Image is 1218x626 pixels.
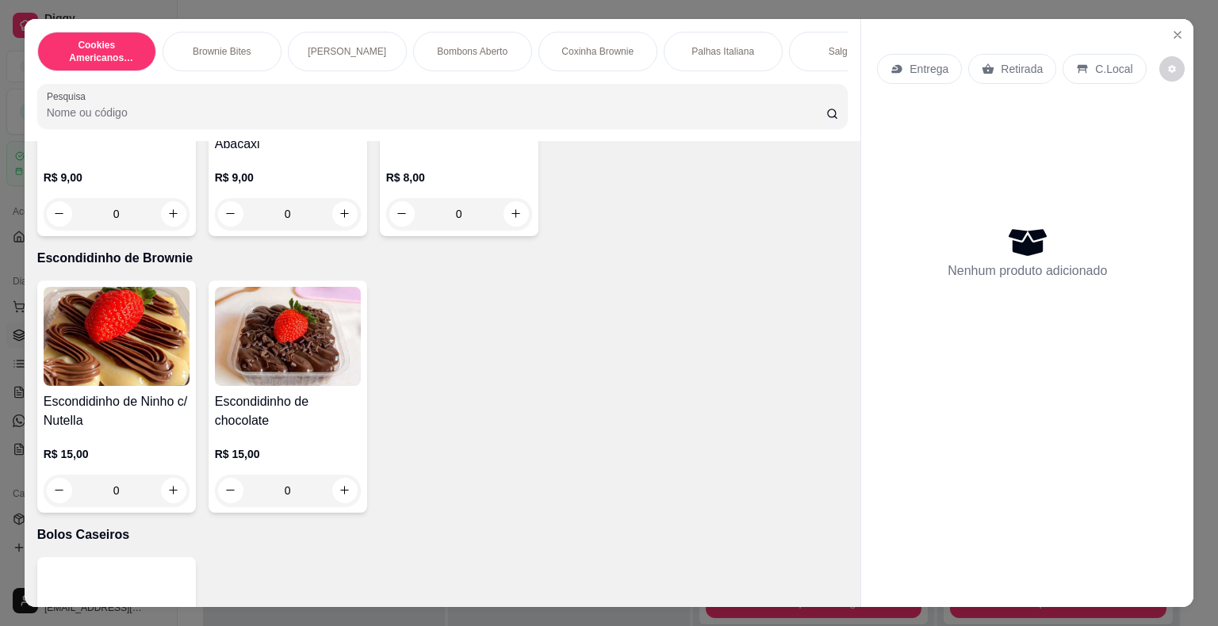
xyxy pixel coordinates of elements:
button: decrease-product-quantity [218,201,243,227]
p: Bombons Aberto [437,45,507,58]
p: R$ 9,00 [44,170,190,185]
button: decrease-product-quantity [47,201,72,227]
p: R$ 15,00 [215,446,361,462]
p: Nenhum produto adicionado [948,261,1107,281]
p: Bolos Caseiros [37,525,848,544]
p: R$ 9,00 [215,170,361,185]
h4: Escondidinho de chocolate [215,392,361,430]
label: Pesquisa [47,90,91,103]
img: product-image [44,287,190,386]
button: decrease-product-quantity [218,478,243,503]
button: increase-product-quantity [161,201,186,227]
img: product-image [215,287,361,386]
p: C.Local [1095,61,1132,77]
p: [PERSON_NAME] [308,45,386,58]
p: Brownie Bites [193,45,251,58]
p: Salgados [829,45,868,58]
p: R$ 15,00 [44,446,190,462]
button: increase-product-quantity [504,201,529,227]
button: increase-product-quantity [332,478,358,503]
p: Escondidinho de Brownie [37,249,848,268]
input: Pesquisa [47,105,826,120]
button: Close [1165,22,1190,48]
p: Entrega [910,61,948,77]
p: Coxinha Brownie [561,45,634,58]
button: increase-product-quantity [332,201,358,227]
button: decrease-product-quantity [1159,56,1185,82]
button: decrease-product-quantity [389,201,415,227]
p: R$ 8,00 [386,170,532,185]
h4: Escondidinho de Ninho c/ Nutella [44,392,190,430]
p: Retirada [1001,61,1043,77]
p: Palhas Italiana [691,45,754,58]
p: Cookies Americanos Recheados [51,39,143,64]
